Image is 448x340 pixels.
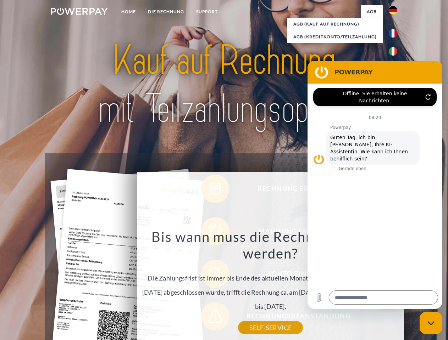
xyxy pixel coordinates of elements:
a: SUPPORT [190,5,224,18]
img: fr [389,29,397,38]
img: title-powerpay_de.svg [68,34,380,136]
img: de [389,6,397,15]
img: logo-powerpay-white.svg [51,8,108,15]
div: Die Zahlungsfrist ist immer bis Ende des aktuellen Monats. Wenn die Bestellung z.B. am [DATE] abg... [141,228,400,328]
h3: Bis wann muss die Rechnung bezahlt werden? [141,228,400,262]
a: DIE RECHNUNG [142,5,190,18]
a: agb [361,5,383,18]
a: Home [115,5,142,18]
a: AGB (Kreditkonto/Teilzahlung) [287,30,383,43]
img: it [389,47,397,56]
a: AGB (Kauf auf Rechnung) [287,18,383,30]
a: SELF-SERVICE [238,321,303,334]
iframe: Schaltfläche zum Öffnen des Messaging-Fensters; Konversation läuft [420,312,442,334]
iframe: Messaging-Fenster [308,61,442,309]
